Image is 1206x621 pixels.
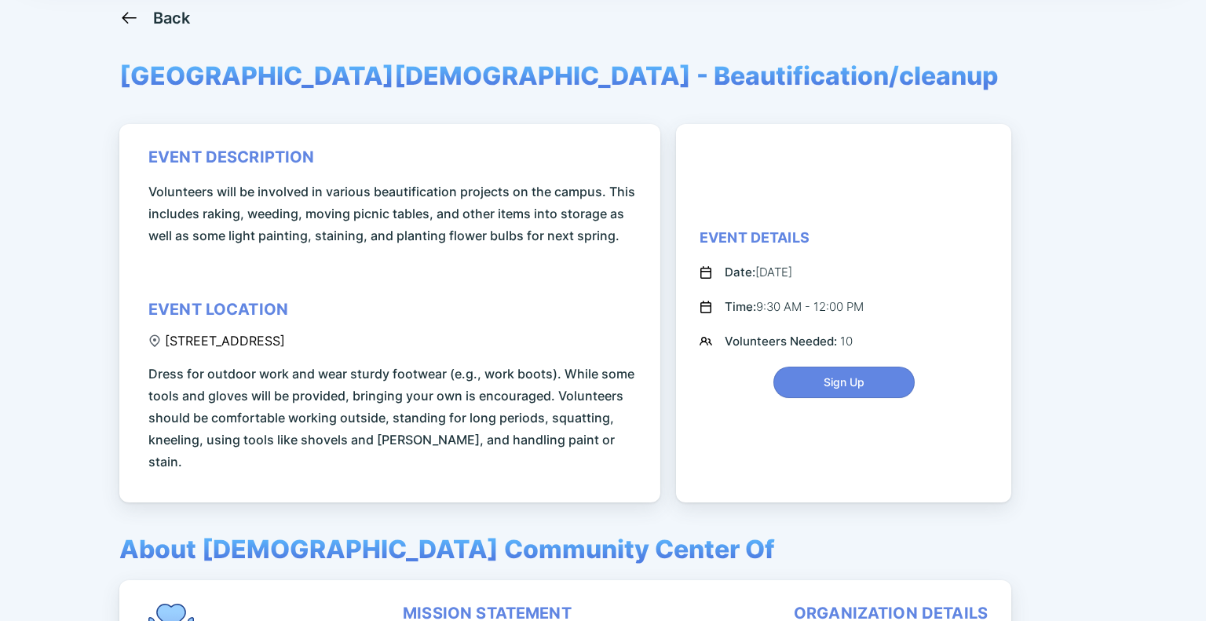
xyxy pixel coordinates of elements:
[725,299,756,314] span: Time:
[148,148,315,166] div: event description
[773,367,915,398] button: Sign Up
[700,228,809,247] div: Event Details
[119,534,775,564] span: About [DEMOGRAPHIC_DATA] Community Center Of
[725,263,792,282] div: [DATE]
[725,298,864,316] div: 9:30 AM - 12:00 PM
[725,265,755,279] span: Date:
[119,60,998,91] span: [GEOGRAPHIC_DATA][DEMOGRAPHIC_DATA] - Beautification/cleanup
[148,363,637,473] span: Dress for outdoor work and wear sturdy footwear (e.g., work boots). While some tools and gloves w...
[148,333,285,349] div: [STREET_ADDRESS]
[725,334,840,349] span: Volunteers Needed:
[148,181,637,247] span: Volunteers will be involved in various beautification projects on the campus. This includes rakin...
[824,374,864,390] span: Sign Up
[725,332,853,351] div: 10
[153,9,191,27] div: Back
[148,300,288,319] div: event location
